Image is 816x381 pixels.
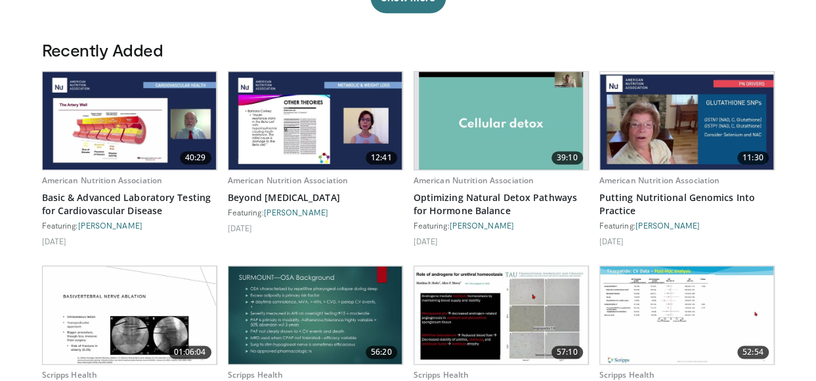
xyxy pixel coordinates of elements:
[414,220,589,231] div: Featuring:
[42,369,98,380] a: Scripps Health
[228,72,402,169] img: 1987b4b6-58d4-435e-9c34-61b3ec5b778f.620x360_q85_upscale.jpg
[414,191,589,217] a: Optimizing Natural Detox Pathways for Hormone Balance
[228,266,402,364] img: 1e524d5d-92f2-4210-99d1-04b0a2f71f39.620x360_q85_upscale.jpg
[414,266,588,364] img: 731860c5-fa3d-4f6a-9ab5-3b0fc1b28154.620x360_q85_upscale.jpg
[599,220,775,231] div: Featuring:
[366,151,397,164] span: 12:41
[42,39,775,60] h3: Recently Added
[228,369,284,380] a: Scripps Health
[599,369,655,380] a: Scripps Health
[737,151,769,164] span: 11:30
[42,236,67,246] li: [DATE]
[600,72,774,169] img: 7adb4973-a765-4ec3-8ec7-5f1e113cffb6.620x360_q85_upscale.jpg
[599,191,775,217] a: Putting Nutritional Genomics Into Practice
[450,221,514,230] a: [PERSON_NAME]
[600,266,774,364] img: 7a27620a-80df-463d-8b68-78b73719cba9.620x360_q85_upscale.jpg
[414,72,588,169] a: 39:10
[635,221,700,230] a: [PERSON_NAME]
[42,175,163,186] a: American Nutrition Association
[42,191,217,217] a: Basic & Advanced Laboratory Testing for Cardiovascular Disease
[43,72,217,169] a: 40:29
[551,151,583,164] span: 39:10
[414,369,469,380] a: Scripps Health
[264,208,328,217] a: [PERSON_NAME]
[737,346,769,359] span: 52:54
[169,346,211,359] span: 01:06:04
[228,175,349,186] a: American Nutrition Association
[414,266,588,364] a: 57:10
[600,72,774,169] a: 11:30
[228,223,253,233] li: [DATE]
[43,266,217,364] img: 702983e1-2ad6-4daa-b24e-41bdc65cc872.620x360_q85_upscale.jpg
[43,266,217,364] a: 01:06:04
[43,72,217,169] img: a5eb0618-de12-4235-b314-96fd9be03728.620x360_q85_upscale.jpg
[414,236,439,246] li: [DATE]
[414,175,534,186] a: American Nutrition Association
[599,236,624,246] li: [DATE]
[228,72,402,169] a: 12:41
[419,72,584,169] img: 8d83da81-bb47-4c4c-b7a4-dd6b2d4e32b3.620x360_q85_upscale.jpg
[180,151,211,164] span: 40:29
[78,221,142,230] a: [PERSON_NAME]
[600,266,774,364] a: 52:54
[228,191,403,204] a: Beyond [MEDICAL_DATA]
[551,346,583,359] span: 57:10
[228,266,402,364] a: 56:20
[366,346,397,359] span: 56:20
[599,175,720,186] a: American Nutrition Association
[42,220,217,231] div: Featuring:
[228,207,403,217] div: Featuring:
